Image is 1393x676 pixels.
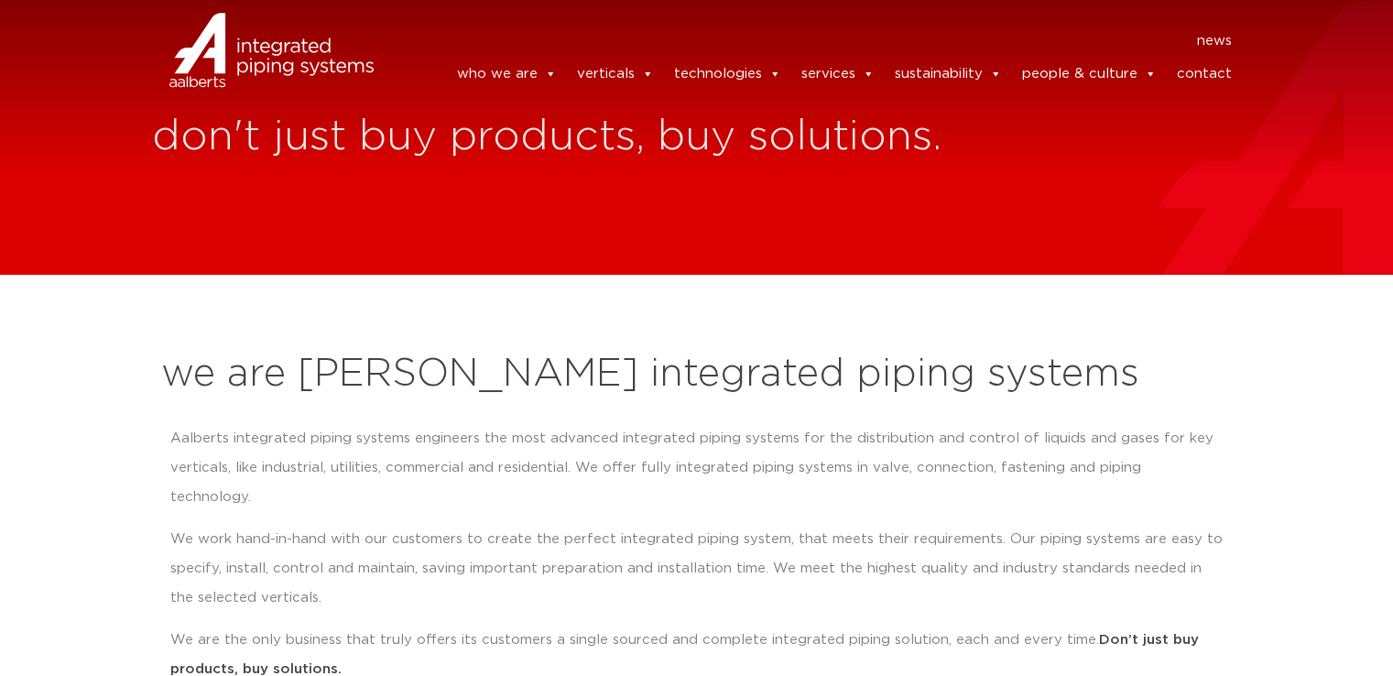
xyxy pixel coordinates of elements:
[161,353,1233,397] h2: we are [PERSON_NAME] integrated piping systems
[170,424,1224,512] p: Aalberts integrated piping systems engineers the most advanced integrated piping systems for the ...
[895,56,1002,93] a: sustainability
[1022,56,1157,93] a: people & culture
[801,56,875,93] a: services
[1177,56,1232,93] a: contact
[577,56,654,93] a: verticals
[170,525,1224,613] p: We work hand-in-hand with our customers to create the perfect integrated piping system, that meet...
[674,56,781,93] a: technologies
[457,56,557,93] a: who we are
[401,27,1233,56] nav: Menu
[1197,27,1232,56] a: news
